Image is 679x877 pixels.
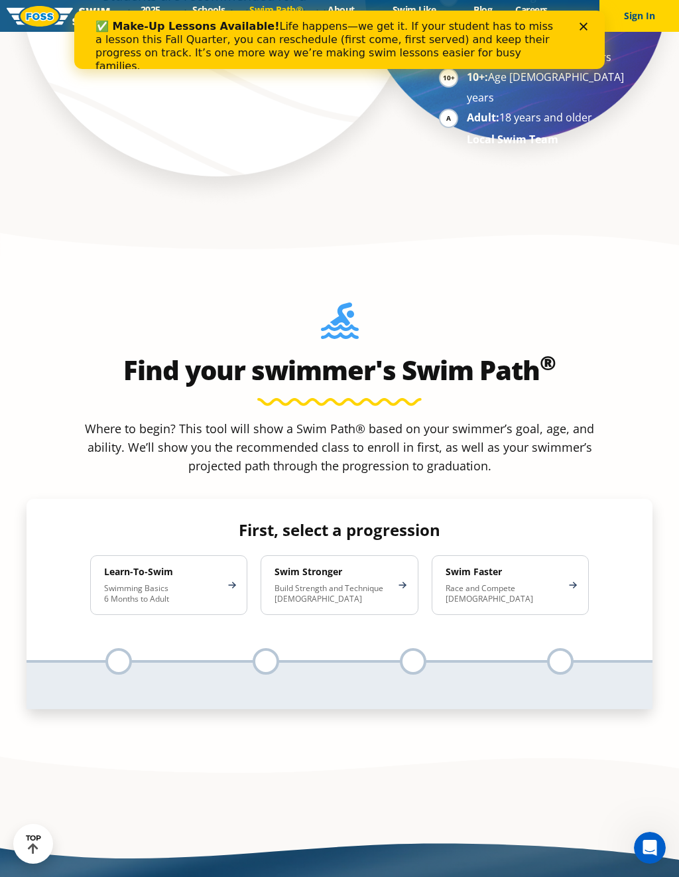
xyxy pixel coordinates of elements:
[80,419,599,475] p: Where to begin? This tool will show a Swim Path® based on your swimmer’s goal, age, and ability. ...
[74,11,605,69] iframe: Intercom live chat banner
[634,832,666,864] iframe: Intercom live chat
[467,110,499,125] strong: Adult:
[181,3,237,16] a: Schools
[104,566,220,578] h4: Learn-To-Swim
[21,9,205,22] b: ✅ Make-Up Lessons Available!
[275,583,391,604] p: Build Strength and Technique [DEMOGRAPHIC_DATA]
[237,3,316,29] a: Swim Path® Program
[467,68,629,107] li: Age [DEMOGRAPHIC_DATA] years
[80,521,599,539] h4: First, select a progression
[467,70,488,84] strong: 10+:
[27,354,652,386] h2: Find your swimmer's Swim Path
[505,12,519,20] div: Close
[26,834,41,854] div: TOP
[321,303,359,348] img: Foss-Location-Swimming-Pool-Person.svg
[7,6,120,27] img: FOSS Swim School Logo
[467,108,629,129] li: 18 years and older
[446,566,562,578] h4: Swim Faster
[504,3,559,16] a: Careers
[316,3,366,29] a: About FOSS
[104,583,220,604] p: Swimming Basics 6 Months to Adult
[467,132,558,147] strong: Local Swim Team
[462,3,504,16] a: Blog
[367,3,462,29] a: Swim Like [PERSON_NAME]
[446,583,562,604] p: Race and Compete [DEMOGRAPHIC_DATA]
[120,3,181,29] a: 2025 Calendar
[21,9,488,62] div: Life happens—we get it. If your student has to miss a lesson this Fall Quarter, you can reschedul...
[540,349,556,376] sup: ®
[275,566,391,578] h4: Swim Stronger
